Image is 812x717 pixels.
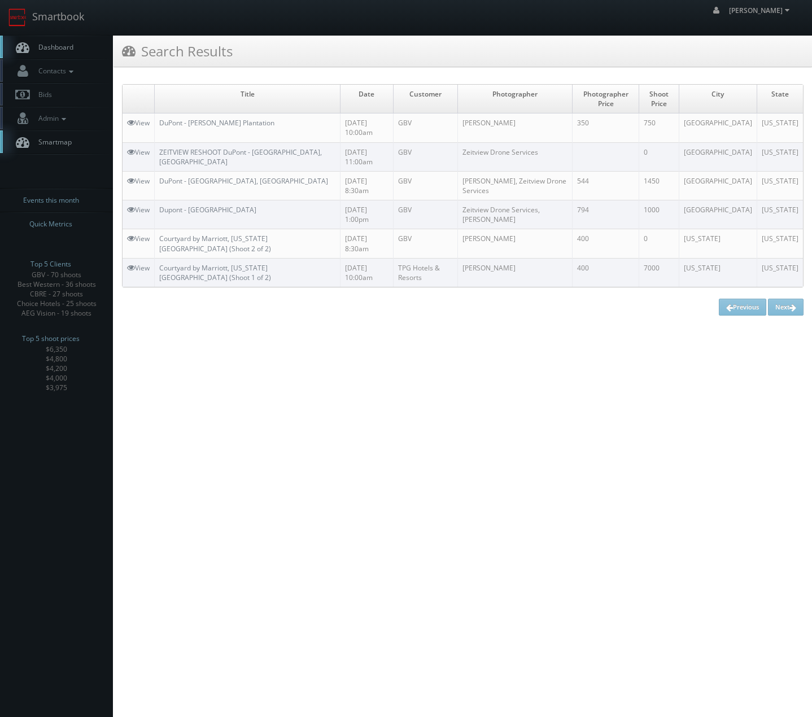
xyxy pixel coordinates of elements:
td: [US_STATE] [757,113,803,142]
td: GBV [393,229,457,258]
td: GBV [393,113,457,142]
a: DuPont - [GEOGRAPHIC_DATA], [GEOGRAPHIC_DATA] [159,176,328,186]
a: Courtyard by Marriott, [US_STATE][GEOGRAPHIC_DATA] (Shoot 1 of 2) [159,263,271,282]
a: View [127,118,150,128]
td: City [679,85,757,113]
td: [DATE] 8:30am [340,229,393,258]
td: 544 [573,171,639,200]
td: [DATE] 10:00am [340,258,393,287]
td: [PERSON_NAME], Zeitview Drone Services [458,171,573,200]
a: View [127,234,150,243]
h3: Search Results [122,41,233,61]
td: 1450 [639,171,679,200]
td: Customer [393,85,457,113]
td: [GEOGRAPHIC_DATA] [679,142,757,171]
span: [PERSON_NAME] [729,6,793,15]
td: [PERSON_NAME] [458,258,573,287]
td: [DATE] 11:00am [340,142,393,171]
td: [US_STATE] [757,258,803,287]
span: Top 5 shoot prices [22,333,80,344]
td: 350 [573,113,639,142]
td: Photographer [458,85,573,113]
a: View [127,205,150,215]
img: smartbook-logo.png [8,8,27,27]
a: Courtyard by Marriott, [US_STATE][GEOGRAPHIC_DATA] (Shoot 2 of 2) [159,234,271,253]
td: 0 [639,142,679,171]
a: View [127,176,150,186]
span: Dashboard [33,42,73,52]
td: [US_STATE] [679,229,757,258]
td: [US_STATE] [679,258,757,287]
td: [PERSON_NAME] [458,113,573,142]
td: [DATE] 10:00am [340,113,393,142]
td: Zeitview Drone Services, [PERSON_NAME] [458,200,573,229]
td: 400 [573,258,639,287]
td: [US_STATE] [757,171,803,200]
td: [GEOGRAPHIC_DATA] [679,171,757,200]
span: Admin [33,113,69,123]
td: GBV [393,171,457,200]
td: Title [155,85,340,113]
td: [US_STATE] [757,142,803,171]
td: [PERSON_NAME] [458,229,573,258]
td: Shoot Price [639,85,679,113]
td: TPG Hotels & Resorts [393,258,457,287]
td: State [757,85,803,113]
td: [GEOGRAPHIC_DATA] [679,113,757,142]
td: 400 [573,229,639,258]
td: Date [340,85,393,113]
a: ZEITVIEW RESHOOT DuPont - [GEOGRAPHIC_DATA], [GEOGRAPHIC_DATA] [159,147,322,167]
td: Photographer Price [573,85,639,113]
td: 1000 [639,200,679,229]
td: 7000 [639,258,679,287]
td: Zeitview Drone Services [458,142,573,171]
td: 0 [639,229,679,258]
span: Quick Metrics [29,218,72,230]
td: 794 [573,200,639,229]
td: GBV [393,200,457,229]
span: Top 5 Clients [30,259,71,270]
a: DuPont - [PERSON_NAME] Plantation [159,118,274,128]
span: Events this month [23,195,79,206]
a: View [127,263,150,273]
span: Contacts [33,66,76,76]
td: 750 [639,113,679,142]
span: Smartmap [33,137,72,147]
td: [US_STATE] [757,229,803,258]
td: [GEOGRAPHIC_DATA] [679,200,757,229]
td: [DATE] 1:00pm [340,200,393,229]
td: [DATE] 8:30am [340,171,393,200]
a: View [127,147,150,157]
td: [US_STATE] [757,200,803,229]
a: Dupont - [GEOGRAPHIC_DATA] [159,205,256,215]
span: Bids [33,90,52,99]
td: GBV [393,142,457,171]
